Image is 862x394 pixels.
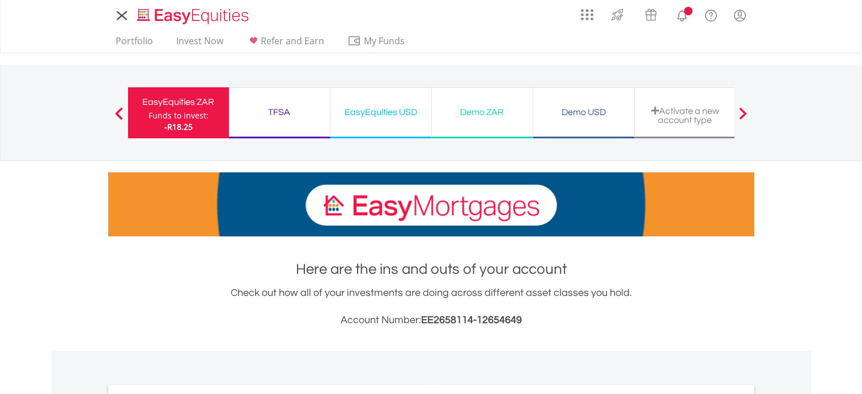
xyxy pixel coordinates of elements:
div: TFSA [236,104,323,120]
span: -R18.25 [164,121,193,132]
img: thrive-v2.svg [608,6,627,24]
h1: Here are the ins and outs of your account [108,259,754,279]
a: Portfolio [111,35,158,53]
a: Invest Now [172,35,228,53]
img: grid-menu-icon.svg [581,9,593,21]
span: EE2658114-12654649 [421,315,522,325]
div: EasyEquities ZAR [135,94,222,110]
a: FAQ's and Support [697,3,725,26]
div: EasyEquities USD [337,104,424,120]
a: Home page [133,3,253,26]
div: Activate a new account type [642,106,729,125]
a: Vouchers [634,3,668,24]
div: Demo ZAR [439,104,526,120]
a: Notifications [668,3,697,26]
h3: Account Number: [108,312,754,328]
div: Demo USD [540,104,627,120]
span: My Funds [347,33,422,48]
div: Check out how all of your investments are doing across different asset classes you hold. [108,285,754,328]
img: EasyEquities_Logo.png [135,7,253,26]
a: My Profile [725,3,754,28]
img: EasyMortage Promotion Banner [108,172,754,236]
a: Refer and Earn [242,35,329,53]
span: Refer and Earn [261,35,324,47]
a: AppsGrid [574,3,601,21]
div: Funds to invest: [148,110,209,121]
img: vouchers-v2.svg [642,6,660,24]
